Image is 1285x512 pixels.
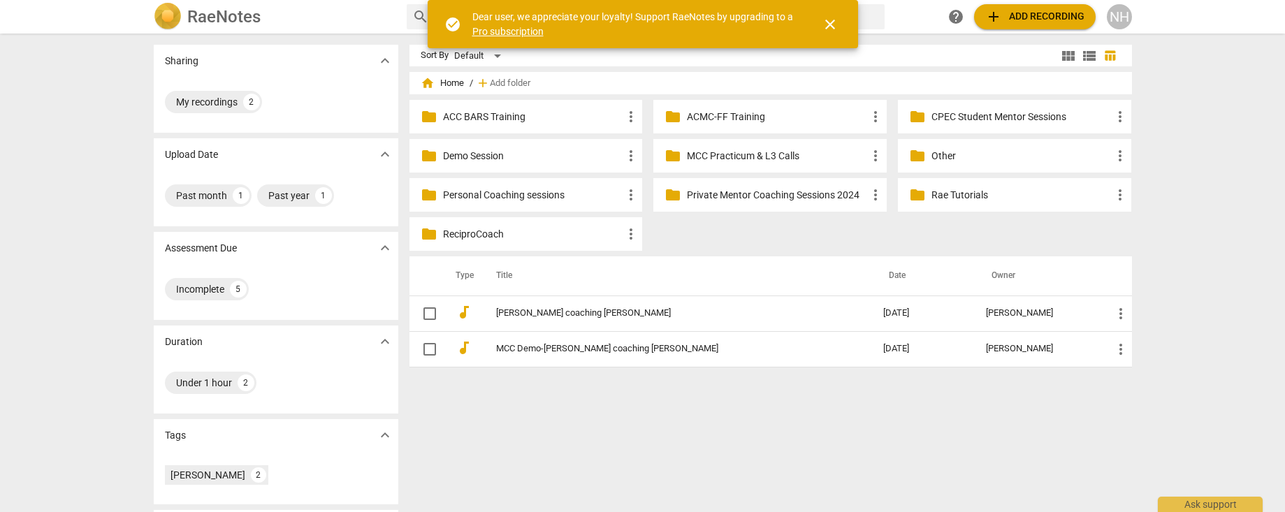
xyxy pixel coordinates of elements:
[872,295,975,331] td: [DATE]
[931,110,1112,124] p: CPEC Student Mentor Sessions
[985,8,1002,25] span: add
[909,147,926,164] span: folder
[421,186,437,203] span: folder
[444,16,461,33] span: check_circle
[443,110,623,124] p: ACC BARS Training
[377,146,393,163] span: expand_more
[813,8,847,41] button: Close
[687,110,867,124] p: ACMC-FF Training
[1112,108,1128,125] span: more_vert
[1112,341,1129,358] span: more_vert
[665,147,681,164] span: folder
[268,189,310,203] div: Past year
[948,8,964,25] span: help
[421,226,437,242] span: folder
[176,282,224,296] div: Incomplete
[822,16,838,33] span: close
[1112,186,1128,203] span: more_vert
[421,76,435,90] span: home
[476,76,490,90] span: add
[443,227,623,242] p: ReciproCoach
[665,108,681,125] span: folder
[1107,4,1132,29] button: NH
[909,186,926,203] span: folder
[176,95,238,109] div: My recordings
[687,188,867,203] p: Private Mentor Coaching Sessions 2024
[470,78,473,89] span: /
[985,8,1084,25] span: Add recording
[867,147,884,164] span: more_vert
[479,256,872,295] th: Title
[421,108,437,125] span: folder
[1079,45,1100,66] button: List view
[623,108,639,125] span: more_vert
[176,376,232,390] div: Under 1 hour
[443,188,623,203] p: Personal Coaching sessions
[687,149,867,163] p: MCC Practicum & L3 Calls
[623,186,639,203] span: more_vert
[909,108,926,125] span: folder
[315,187,332,204] div: 1
[238,374,254,391] div: 2
[1103,49,1117,62] span: table_chart
[454,45,506,67] div: Default
[230,281,247,298] div: 5
[986,344,1090,354] div: [PERSON_NAME]
[931,149,1112,163] p: Other
[170,468,245,482] div: [PERSON_NAME]
[444,256,479,295] th: Type
[943,4,968,29] a: Help
[490,78,530,89] span: Add folder
[421,50,449,61] div: Sort By
[375,237,395,258] button: Show more
[421,147,437,164] span: folder
[1112,147,1128,164] span: more_vert
[1081,47,1098,64] span: view_list
[623,226,639,242] span: more_vert
[456,304,472,321] span: audiotrack
[412,8,429,25] span: search
[377,240,393,256] span: expand_more
[1100,45,1121,66] button: Table view
[986,308,1090,319] div: [PERSON_NAME]
[974,4,1096,29] button: Upload
[867,108,884,125] span: more_vert
[154,3,182,31] img: Logo
[377,333,393,350] span: expand_more
[375,331,395,352] button: Show more
[496,308,833,319] a: [PERSON_NAME] coaching [PERSON_NAME]
[623,147,639,164] span: more_vert
[975,256,1101,295] th: Owner
[165,428,186,443] p: Tags
[1112,305,1129,322] span: more_vert
[377,427,393,444] span: expand_more
[1058,45,1079,66] button: Tile view
[872,331,975,367] td: [DATE]
[375,50,395,71] button: Show more
[375,425,395,446] button: Show more
[472,10,797,38] div: Dear user, we appreciate your loyalty! Support RaeNotes by upgrading to a
[176,189,227,203] div: Past month
[165,147,218,162] p: Upload Date
[251,467,266,483] div: 2
[375,144,395,165] button: Show more
[165,335,203,349] p: Duration
[1060,47,1077,64] span: view_module
[377,52,393,69] span: expand_more
[165,241,237,256] p: Assessment Due
[154,3,395,31] a: LogoRaeNotes
[1158,497,1263,512] div: Ask support
[867,186,884,203] span: more_vert
[233,187,249,204] div: 1
[665,186,681,203] span: folder
[187,7,261,27] h2: RaeNotes
[931,188,1112,203] p: Rae Tutorials
[472,26,544,37] a: Pro subscription
[496,344,833,354] a: MCC Demo-[PERSON_NAME] coaching [PERSON_NAME]
[443,149,623,163] p: Demo Session
[872,256,975,295] th: Date
[243,94,260,110] div: 2
[456,339,472,356] span: audiotrack
[165,54,198,68] p: Sharing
